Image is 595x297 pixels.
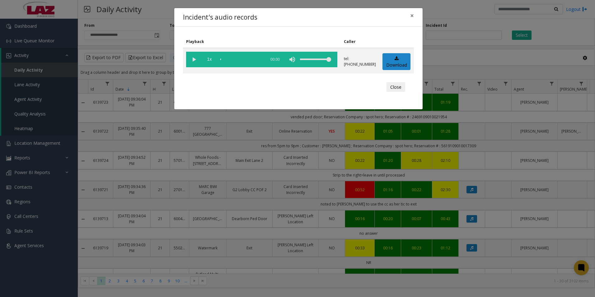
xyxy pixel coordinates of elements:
[300,52,331,67] div: volume level
[183,35,341,48] th: Playback
[202,52,217,67] span: playback speed button
[183,12,257,22] h4: Incident's audio records
[344,56,376,67] p: tel:[PHONE_NUMBER]
[410,11,414,20] span: ×
[341,35,379,48] th: Caller
[406,8,418,23] button: Close
[382,53,410,70] a: Download
[387,82,405,92] button: Close
[220,52,263,67] div: scrub bar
